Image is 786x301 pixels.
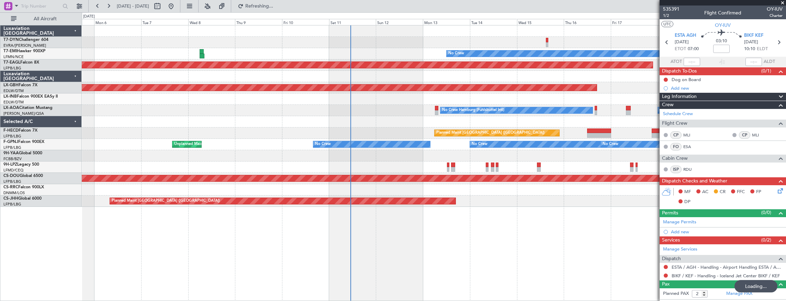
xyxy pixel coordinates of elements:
[470,19,517,25] div: Tue 14
[315,139,331,149] div: No Crew
[3,129,37,133] a: F-HECDFalcon 7X
[675,32,696,39] span: ESTA AGH
[663,13,680,19] span: 1/2
[3,197,42,201] a: CS-JHHGlobal 6000
[3,43,46,48] a: EVRA/[PERSON_NAME]
[663,219,696,226] a: Manage Permits
[3,94,17,99] span: LX-INB
[3,134,21,139] a: LFPB/LBG
[734,280,777,292] div: Loading...
[3,163,39,167] a: 9H-LPZLegacy 500
[3,174,20,178] span: CS-DOU
[684,58,700,66] input: --:--
[671,58,682,65] span: ATOT
[767,5,783,13] span: OY-IUV
[752,132,767,138] a: MLI
[3,163,17,167] span: 9H-LPZ
[761,209,771,216] span: (0/0)
[472,139,487,149] div: No Crew
[448,48,464,59] div: No Crew
[688,46,699,53] span: 07:00
[3,129,19,133] span: F-HECD
[117,3,149,9] span: [DATE] - [DATE]
[672,77,701,82] div: Dog on Board
[3,179,21,184] a: LFPB/LBG
[3,54,24,59] a: LFMN/NCE
[744,32,763,39] span: BIKF KEF
[3,106,19,110] span: LX-AOA
[3,38,48,42] a: T7-DYNChallenger 604
[3,66,21,71] a: LFPB/LBG
[112,196,220,206] div: Planned Maint [GEOGRAPHIC_DATA] ([GEOGRAPHIC_DATA])
[671,85,783,91] div: Add new
[658,19,705,25] div: Sat 18
[663,5,680,13] span: 535391
[141,19,188,25] div: Tue 7
[672,273,780,279] a: BIKF / KEF - Handling - Iceland Jet Center BIKF / KEF
[3,174,43,178] a: CS-DOUGlobal 6500
[282,19,329,25] div: Fri 10
[670,166,682,173] div: ISP
[3,145,21,150] a: LFPB/LBG
[188,19,235,25] div: Wed 8
[662,155,688,163] span: Cabin Crew
[436,128,544,138] div: Planned Maint [GEOGRAPHIC_DATA] ([GEOGRAPHIC_DATA])
[683,166,699,172] a: RDU
[18,16,72,21] span: All Aircraft
[675,39,689,46] span: [DATE]
[684,189,691,196] span: MF
[329,19,376,25] div: Sat 11
[3,202,21,207] a: LFPB/LBG
[662,236,680,244] span: Services
[757,46,768,53] span: ELDT
[3,49,17,53] span: T7-EMI
[3,88,24,93] a: EDLW/DTM
[245,4,274,9] span: Refreshing...
[720,189,726,196] span: CR
[3,111,44,116] a: [PERSON_NAME]/QSA
[603,139,618,149] div: No Crew
[3,151,42,155] a: 9H-YAAGlobal 5000
[675,46,686,53] span: ETOT
[662,280,670,288] span: Pax
[764,58,775,65] span: ALDT
[3,38,19,42] span: T7-DYN
[3,151,19,155] span: 9H-YAA
[3,100,24,105] a: EDLW/DTM
[670,143,682,150] div: FO
[684,199,690,205] span: DP
[174,139,287,149] div: Unplanned Maint [GEOGRAPHIC_DATA] ([GEOGRAPHIC_DATA])
[235,1,276,12] button: Refreshing...
[3,185,18,189] span: CS-RRC
[3,168,23,173] a: LFMD/CEQ
[662,255,681,263] span: Dispatch
[683,132,699,138] a: MLI
[683,144,699,150] a: ESA
[704,9,741,16] div: Flight Confirmed
[442,105,504,115] div: No Crew Hamburg (Fuhlsbuttel Intl)
[756,189,761,196] span: FP
[8,13,75,24] button: All Aircraft
[3,94,58,99] a: LX-INBFalcon 900EX EASy II
[739,131,750,139] div: CP
[3,49,45,53] a: T7-EMIHawker 900XP
[3,60,20,65] span: T7-EAGL
[662,67,697,75] span: Dispatch To-Dos
[662,120,687,127] span: Flight Crew
[3,190,25,196] a: DNMM/LOS
[423,19,470,25] div: Mon 13
[761,236,771,244] span: (0/2)
[3,185,44,189] a: CS-RRCFalcon 900LX
[767,13,783,19] span: Charter
[662,101,674,109] span: Crew
[3,140,18,144] span: F-GPNJ
[726,290,752,297] a: Manage PAX
[715,22,731,29] span: OY-IUV
[3,83,37,87] a: LX-GBHFalcon 7X
[702,189,708,196] span: AC
[662,209,678,217] span: Permits
[3,156,22,161] a: FCBB/BZV
[94,19,141,25] div: Mon 6
[716,38,727,45] span: 03:10
[611,19,658,25] div: Fri 17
